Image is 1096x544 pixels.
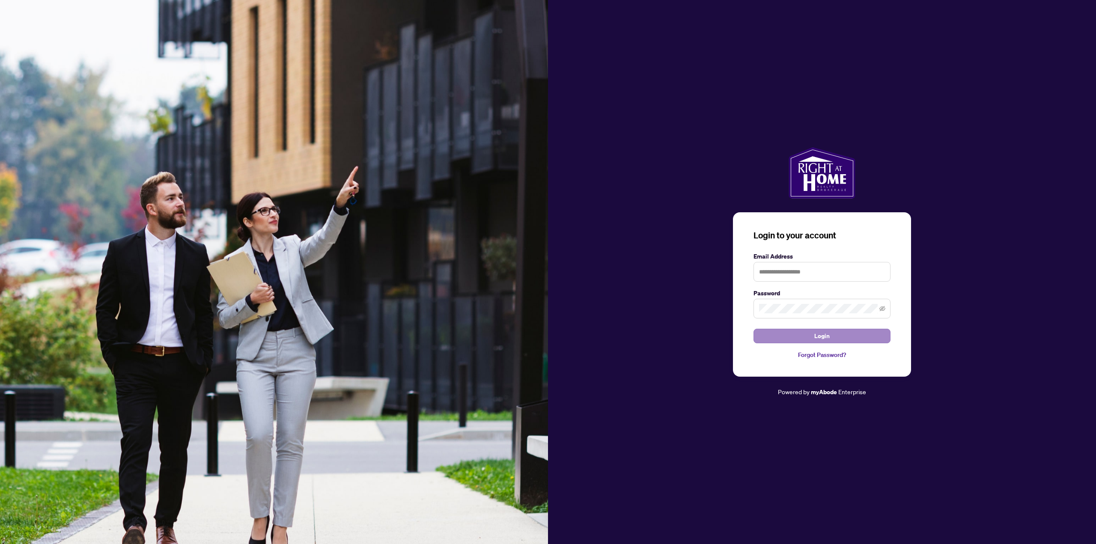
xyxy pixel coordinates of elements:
h3: Login to your account [753,229,890,241]
span: eye-invisible [879,306,885,312]
span: Login [814,329,830,343]
label: Password [753,288,890,298]
span: Powered by [778,388,810,395]
img: ma-logo [789,147,855,199]
span: Enterprise [838,388,866,395]
a: myAbode [811,387,837,397]
button: Login [753,329,890,343]
a: Forgot Password? [753,350,890,360]
label: Email Address [753,252,890,261]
